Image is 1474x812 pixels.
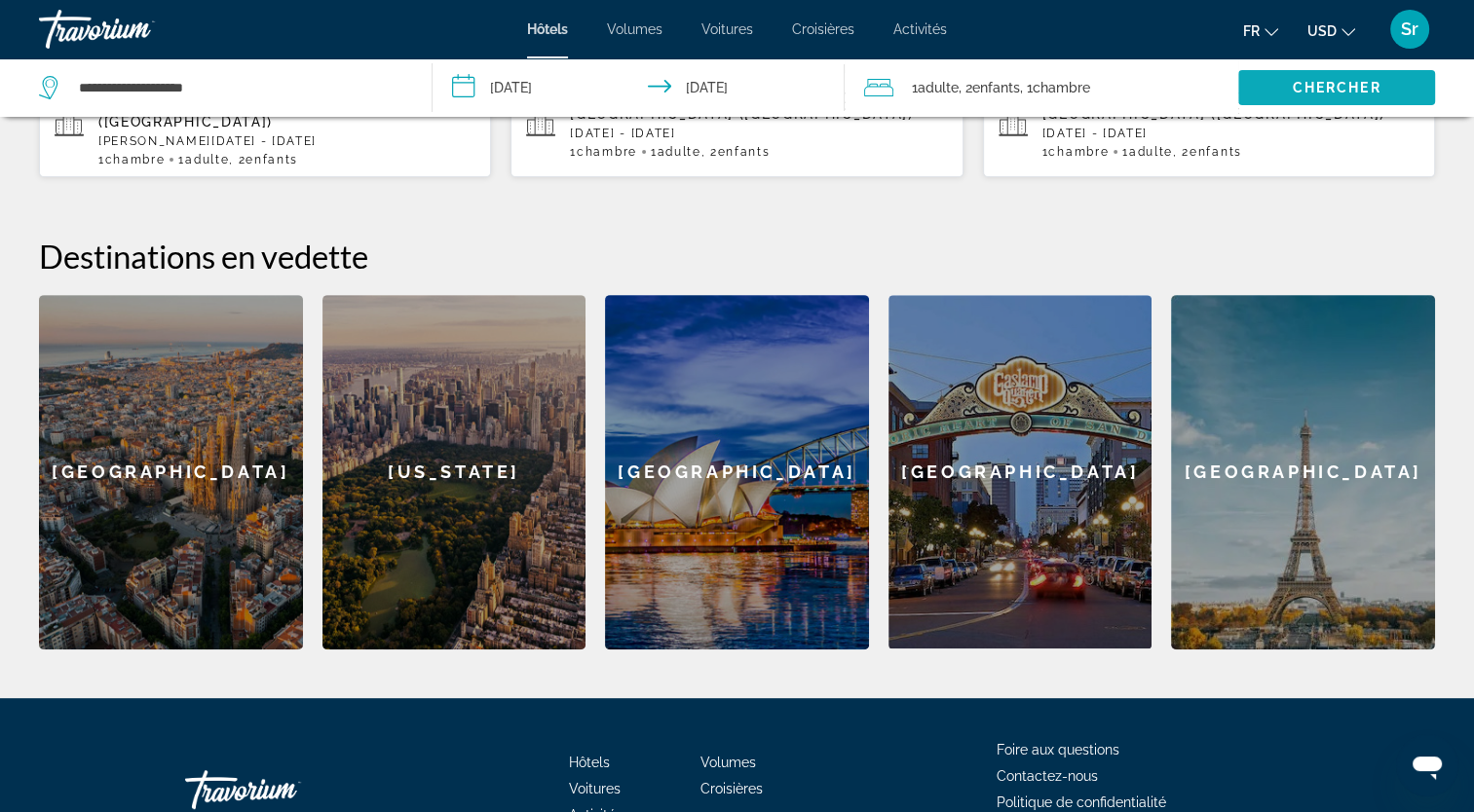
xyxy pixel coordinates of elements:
font: , 2 [701,145,718,159]
font: 1 [1122,145,1129,159]
button: Menu utilisateur [1384,9,1435,50]
font: , 2 [958,80,971,95]
a: [GEOGRAPHIC_DATA] [605,295,869,649]
span: USD [1307,23,1337,39]
span: Enfants [1190,145,1242,159]
button: Hôtels à [US_STATE], [GEOGRAPHIC_DATA], [GEOGRAPHIC_DATA] ([GEOGRAPHIC_DATA])[DATE] - [DATE]1Cham... [983,71,1435,178]
p: [DATE] - [DATE] [1042,127,1419,140]
font: 1 [98,153,105,166]
a: [GEOGRAPHIC_DATA] [888,295,1153,649]
h2: Destinations en vedette [39,237,1435,276]
button: Changer la langue [1243,17,1278,45]
font: , 1 [1019,80,1032,95]
button: Date d’arrivée : 19 oct. 2025 Date de départ : 23 oct. 2025 [433,58,846,117]
span: Chercher [1293,80,1381,95]
span: Enfants [246,153,298,166]
a: Hôtels [569,755,610,770]
font: , 2 [229,153,246,166]
button: Hôtels à [GEOGRAPHIC_DATA], [GEOGRAPHIC_DATA], [GEOGRAPHIC_DATA] ([GEOGRAPHIC_DATA])[PERSON_NAME]... [39,71,491,178]
span: Enfants [718,145,771,159]
span: Fr [1243,23,1260,39]
a: Croisières [792,21,854,37]
button: Voyageurs : 1 adulte, 2 enfants [845,58,1238,117]
button: Hôtels à [US_STATE], [GEOGRAPHIC_DATA], [GEOGRAPHIC_DATA] ([GEOGRAPHIC_DATA])[DATE] - [DATE]1Cham... [510,71,963,178]
a: Croisières [700,781,763,796]
font: 1 [911,80,917,95]
p: [DATE] - [DATE] [570,127,947,140]
font: 1 [1042,145,1049,159]
a: [US_STATE] [322,295,586,649]
span: Adulte [185,153,229,166]
button: Chercher [1238,70,1435,105]
span: Adulte [657,145,700,159]
font: 1 [651,145,658,159]
a: Politique de confidentialité [997,794,1166,810]
span: Chambre [105,153,166,166]
span: Adulte [917,80,958,95]
a: Contactez-nous [997,768,1098,784]
a: [GEOGRAPHIC_DATA] [39,295,303,649]
a: Foire aux questions [997,742,1119,757]
a: Voitures [701,21,753,37]
iframe: Bouton de lancement de la fenêtre de messagerie [1396,734,1458,796]
a: Activités [893,21,947,37]
a: Travorium [39,4,234,55]
span: Chambre [1048,145,1109,159]
span: Chambre [577,145,637,159]
a: Hôtels [527,21,568,37]
a: Voitures [569,781,621,796]
a: Volumes [607,21,662,37]
a: [GEOGRAPHIC_DATA] [1171,295,1435,649]
font: 1 [570,145,577,159]
span: Chambre [1032,80,1089,95]
div: [GEOGRAPHIC_DATA] [888,295,1153,648]
p: [PERSON_NAME][DATE] - [DATE] [98,134,475,148]
button: Changer de devise [1307,17,1355,45]
span: Enfants [971,80,1019,95]
span: Adulte [1129,145,1173,159]
span: Sr [1401,19,1418,39]
a: Volumes [700,755,756,770]
font: , 2 [1173,145,1190,159]
font: 1 [178,153,185,166]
